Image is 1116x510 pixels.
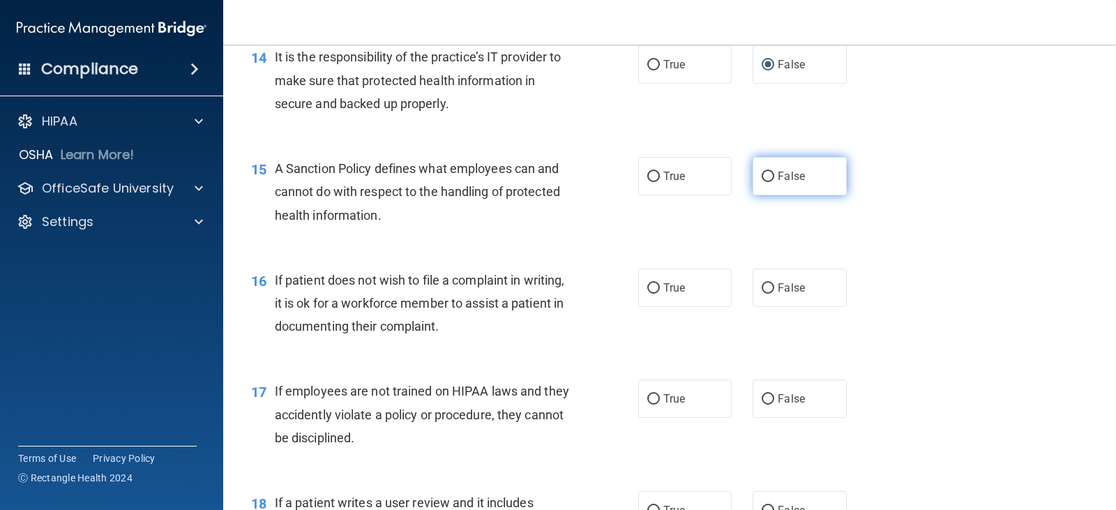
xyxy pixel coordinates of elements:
[17,113,203,130] a: HIPAA
[762,172,774,182] input: False
[762,394,774,405] input: False
[778,281,805,294] span: False
[778,170,805,183] span: False
[42,213,93,230] p: Settings
[18,471,133,485] span: Ⓒ Rectangle Health 2024
[251,273,266,290] span: 16
[42,113,77,130] p: HIPAA
[275,50,561,110] span: It is the responsibility of the practice’s IT provider to make sure that protected health informa...
[251,50,266,66] span: 14
[41,59,138,79] h4: Compliance
[778,392,805,405] span: False
[647,60,660,70] input: True
[17,180,203,197] a: OfficeSafe University
[17,213,203,230] a: Settings
[275,161,560,222] span: A Sanction Policy defines what employees can and cannot do with respect to the handling of protec...
[17,15,206,43] img: PMB logo
[778,58,805,71] span: False
[663,170,685,183] span: True
[251,161,266,178] span: 15
[42,180,174,197] p: OfficeSafe University
[663,281,685,294] span: True
[647,283,660,294] input: True
[647,172,660,182] input: True
[647,394,660,405] input: True
[762,283,774,294] input: False
[61,147,135,163] p: Learn More!
[19,147,54,163] p: OSHA
[663,392,685,405] span: True
[251,384,266,400] span: 17
[18,451,76,465] a: Terms of Use
[762,60,774,70] input: False
[93,451,156,465] a: Privacy Policy
[275,273,565,333] span: If patient does not wish to file a complaint in writing, it is ok for a workforce member to assis...
[663,58,685,71] span: True
[275,384,569,444] span: If employees are not trained on HIPAA laws and they accidently violate a policy or procedure, the...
